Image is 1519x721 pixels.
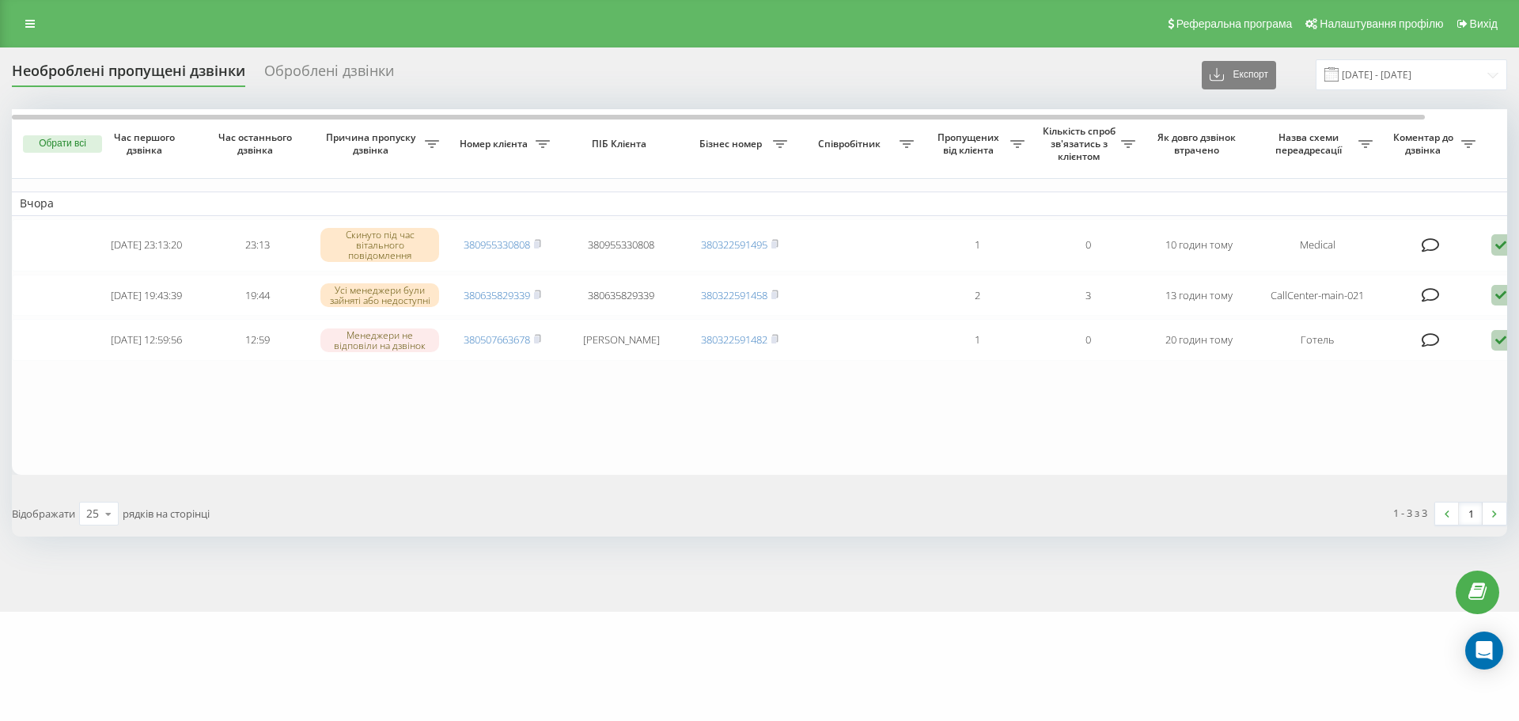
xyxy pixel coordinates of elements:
span: Як довго дзвінок втрачено [1156,131,1241,156]
div: Необроблені пропущені дзвінки [12,63,245,87]
td: [DATE] 23:13:20 [91,219,202,271]
td: 380955330808 [558,219,684,271]
td: Medical [1254,219,1381,271]
span: Причина пропуску дзвінка [320,131,425,156]
td: [DATE] 12:59:56 [91,319,202,361]
a: 380322591482 [701,332,767,347]
td: 12:59 [202,319,313,361]
td: 1 [922,219,1032,271]
span: Пропущених від клієнта [930,131,1010,156]
div: Менеджери не відповіли на дзвінок [320,328,439,352]
span: Кількість спроб зв'язатись з клієнтом [1040,125,1121,162]
td: 0 [1032,319,1143,361]
td: 20 годин тому [1143,319,1254,361]
td: 13 годин тому [1143,275,1254,317]
div: Усі менеджери були зайняті або недоступні [320,283,439,307]
div: 1 - 3 з 3 [1393,505,1427,521]
td: 380635829339 [558,275,684,317]
td: Готель [1254,319,1381,361]
td: 10 годин тому [1143,219,1254,271]
span: Час останнього дзвінка [214,131,300,156]
td: 0 [1032,219,1143,271]
a: 380322591495 [701,237,767,252]
a: 380635829339 [464,288,530,302]
td: [DATE] 19:43:39 [91,275,202,317]
div: 25 [86,506,99,522]
div: Оброблені дзвінки [264,63,394,87]
a: 380322591458 [701,288,767,302]
div: Open Intercom Messenger [1465,632,1503,670]
a: 380507663678 [464,332,530,347]
span: Співробітник [803,138,900,150]
span: Налаштування профілю [1320,17,1443,30]
span: Час першого дзвінка [104,131,189,156]
td: [PERSON_NAME] [558,319,684,361]
span: Відображати [12,507,75,521]
span: рядків на сторінці [123,507,210,521]
span: Номер клієнта [455,138,536,150]
span: Бізнес номер [692,138,773,150]
span: ПІБ Клієнта [571,138,671,150]
button: Обрати всі [23,135,102,153]
span: Коментар до дзвінка [1388,131,1461,156]
td: 23:13 [202,219,313,271]
span: Вихід [1470,17,1498,30]
button: Експорт [1202,61,1276,89]
div: Скинуто під час вітального повідомлення [320,228,439,263]
td: 3 [1032,275,1143,317]
td: 1 [922,319,1032,361]
td: 19:44 [202,275,313,317]
td: CallCenter-main-021 [1254,275,1381,317]
a: 380955330808 [464,237,530,252]
td: 2 [922,275,1032,317]
span: Реферальна програма [1176,17,1293,30]
a: 1 [1459,503,1483,525]
span: Назва схеми переадресації [1262,131,1358,156]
